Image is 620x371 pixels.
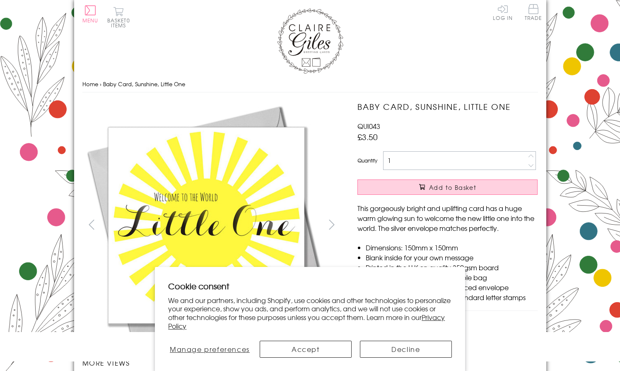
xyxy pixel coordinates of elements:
[525,4,542,22] a: Trade
[168,280,452,292] h2: Cookie consent
[366,242,538,252] li: Dimensions: 150mm x 150mm
[357,179,538,195] button: Add to Basket
[82,101,331,349] img: Baby Card, Sunshine, Little One
[107,7,130,28] button: Basket0 items
[429,183,476,192] span: Add to Basket
[260,341,352,358] button: Accept
[82,17,99,24] span: Menu
[357,121,380,131] span: QUI043
[170,344,250,354] span: Manage preferences
[82,358,341,368] h3: More views
[357,131,378,143] span: £3.50
[100,80,101,88] span: ›
[357,203,538,233] p: This gorgeously bright and uplifting card has a huge warm glowing sun to welcome the new little o...
[111,17,130,29] span: 0 items
[493,4,513,20] a: Log In
[366,252,538,262] li: Blank inside for your own message
[82,80,98,88] a: Home
[357,101,538,113] h1: Baby Card, Sunshine, Little One
[82,76,538,93] nav: breadcrumbs
[82,5,99,23] button: Menu
[168,296,452,330] p: We and our partners, including Shopify, use cookies and other technologies to personalize your ex...
[525,4,542,20] span: Trade
[168,312,445,331] a: Privacy Policy
[103,80,185,88] span: Baby Card, Sunshine, Little One
[82,215,101,234] button: prev
[366,262,538,272] li: Printed in the U.K on quality 350gsm board
[357,157,377,164] label: Quantity
[322,215,341,234] button: next
[360,341,452,358] button: Decline
[168,341,251,358] button: Manage preferences
[277,8,343,74] img: Claire Giles Greetings Cards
